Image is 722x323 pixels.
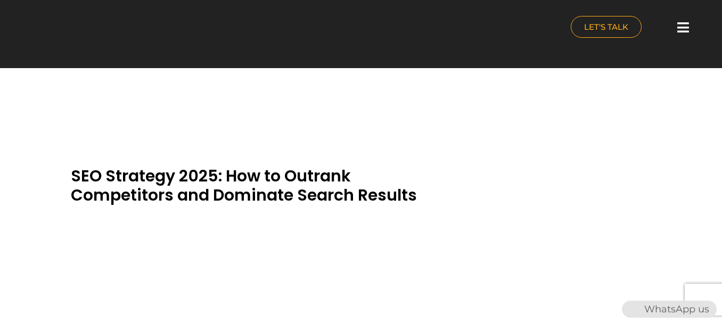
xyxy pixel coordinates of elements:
a: nuance-qatar_logo [5,5,356,52]
h2: SEO Strategy 2025: How to Outrank Competitors and Dominate Search Results [71,167,449,205]
img: nuance-qatar_logo [5,5,95,52]
a: WhatsAppWhatsApp us [622,303,717,315]
span: LET'S TALK [584,23,628,31]
img: WhatsApp [623,301,640,318]
div: WhatsApp us [622,301,717,318]
a: LET'S TALK [571,16,642,38]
